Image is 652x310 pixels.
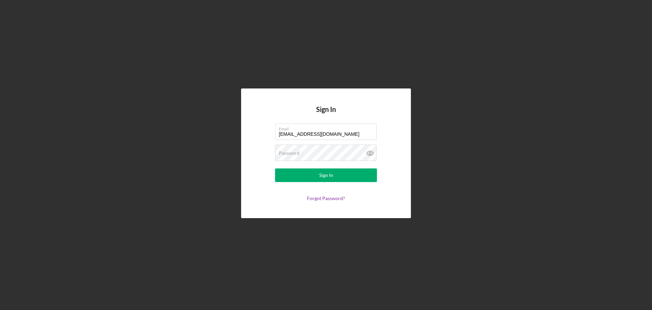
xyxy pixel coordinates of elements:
[307,195,345,201] a: Forgot Password?
[319,168,333,182] div: Sign In
[316,105,336,124] h4: Sign In
[279,124,377,131] label: Email
[279,150,300,156] label: Password
[275,168,377,182] button: Sign In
